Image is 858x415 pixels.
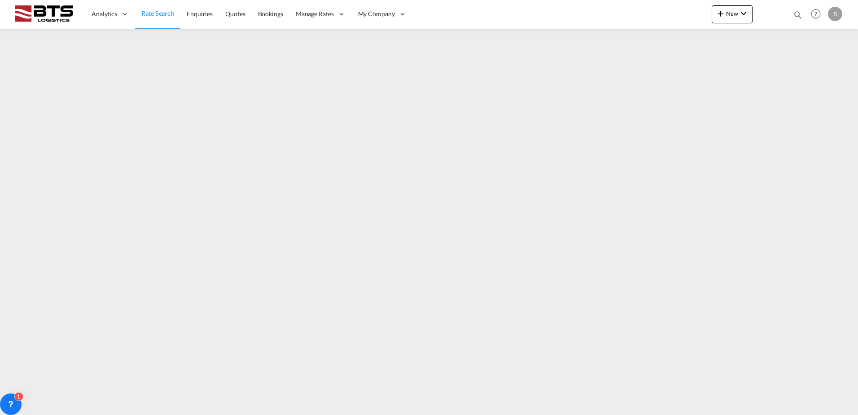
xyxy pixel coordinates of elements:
[258,10,283,18] span: Bookings
[808,6,823,22] span: Help
[793,10,803,23] div: icon-magnify
[715,8,726,19] md-icon: icon-plus 400-fg
[738,8,749,19] md-icon: icon-chevron-down
[358,9,395,18] span: My Company
[141,9,174,17] span: Rate Search
[187,10,213,18] span: Enquiries
[793,10,803,20] md-icon: icon-magnify
[828,7,842,21] div: S
[808,6,828,22] div: Help
[296,9,334,18] span: Manage Rates
[715,10,749,17] span: New
[13,4,74,24] img: cdcc71d0be7811ed9adfbf939d2aa0e8.png
[712,5,753,23] button: icon-plus 400-fgNewicon-chevron-down
[92,9,117,18] span: Analytics
[225,10,245,18] span: Quotes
